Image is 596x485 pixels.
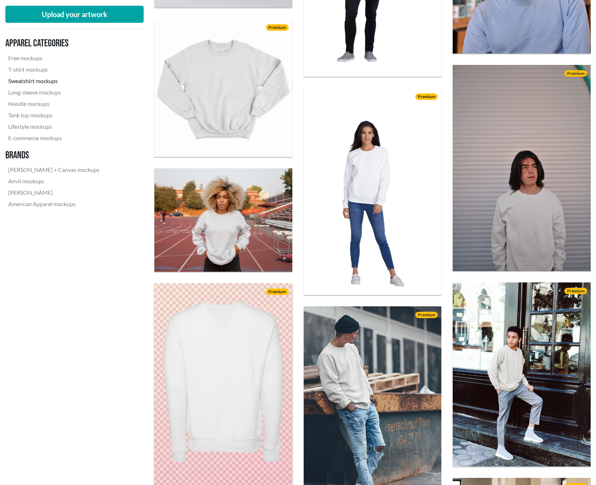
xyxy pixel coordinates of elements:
[5,87,102,98] a: Long-sleeve mockups
[453,282,591,466] img: black haired boy wearing a white crew neck sweatshirt standing in front of a store
[304,88,442,295] img: brown haired female model wearing a white Gildan 18000 crew neck sweatshirt
[5,132,102,144] a: E-commerce mockups
[5,109,102,121] a: Tank top mockups
[5,149,102,162] h3: Brands
[5,52,102,64] a: Free mockups
[5,198,102,210] a: American Apparel mockups
[415,312,438,318] span: Premium
[266,289,288,295] span: Premium
[5,64,102,75] a: T-shirt mockups
[564,70,587,77] span: Premium
[5,121,102,132] a: Lifestyle mockups
[5,187,102,198] a: [PERSON_NAME]
[415,93,438,100] span: Premium
[5,75,102,87] a: Sweatshirt mockups
[5,98,102,109] a: Hoodie mockups
[453,65,591,271] img: brown haired man wearing a white crew neck sweatshirt in front of a roller shutter
[154,19,292,157] img: flatlay of a white Gildan sweatshirt with a white background
[154,168,292,272] img: woman with curly bleached hair wearing a light gray crew neck sweatshirt on a running track
[5,164,102,175] a: [PERSON_NAME] + Canvas mockups
[564,288,587,294] span: Premium
[266,24,288,31] span: Premium
[5,175,102,187] a: Anvil mockups
[5,37,102,50] h3: Apparel categories
[5,6,144,23] button: Upload your artwork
